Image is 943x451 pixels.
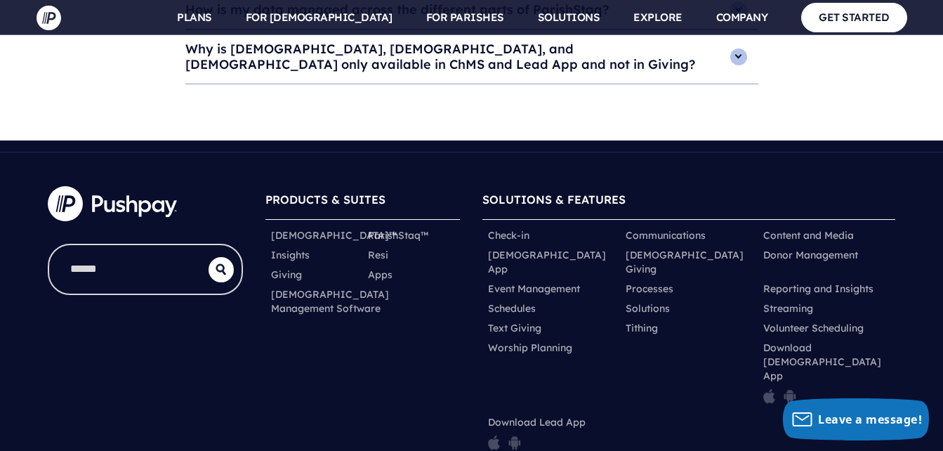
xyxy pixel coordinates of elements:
a: Resi [368,248,388,262]
a: Text Giving [488,321,541,335]
img: pp_icon_appstore.png [763,388,775,404]
img: pp_icon_appstore.png [488,435,500,450]
img: pp_icon_gplay.png [508,435,521,450]
a: Tithing [626,321,658,335]
a: [DEMOGRAPHIC_DATA] Management Software [271,287,389,315]
h6: SOLUTIONS & FEATURES [482,186,895,219]
h6: PRODUCTS & SUITES [265,186,461,219]
a: Donor Management [763,248,858,262]
button: Leave a message! [783,398,929,440]
a: ParishStaq™ [368,228,428,242]
a: Communications [626,228,706,242]
a: Event Management [488,282,580,296]
a: Streaming [763,301,813,315]
a: GET STARTED [801,3,907,32]
a: Check-in [488,228,529,242]
a: Content and Media [763,228,854,242]
a: Solutions [626,301,670,315]
a: Insights [271,248,310,262]
a: [DEMOGRAPHIC_DATA] App [488,248,614,276]
a: [DEMOGRAPHIC_DATA] Giving [626,248,752,276]
a: Giving [271,268,302,282]
a: Apps [368,268,393,282]
li: Download [DEMOGRAPHIC_DATA] App [758,338,895,412]
img: pp_icon_gplay.png [784,388,796,404]
span: Leave a message! [818,412,922,427]
a: Volunteer Scheduling [763,321,864,335]
a: Worship Planning [488,341,572,355]
a: [DEMOGRAPHIC_DATA]™ [271,228,397,242]
a: Schedules [488,301,536,315]
a: Processes [626,282,673,296]
a: Reporting and Insights [763,282,873,296]
h4: Why is [DEMOGRAPHIC_DATA], [DEMOGRAPHIC_DATA], and [DEMOGRAPHIC_DATA] only available in ChMS and ... [185,30,758,84]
